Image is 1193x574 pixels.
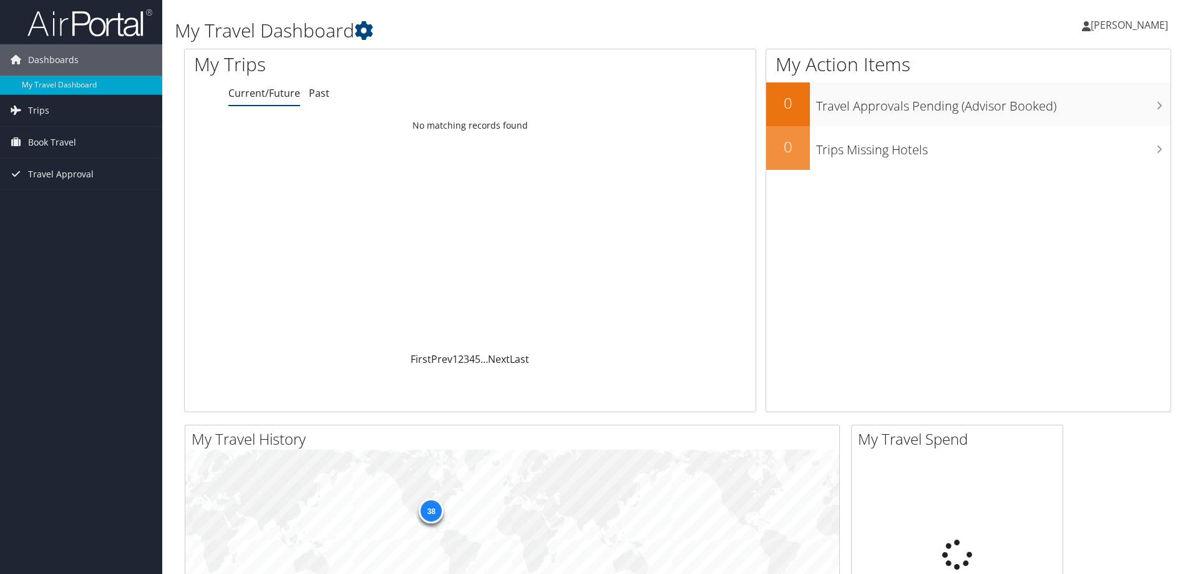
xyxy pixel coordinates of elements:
[816,135,1171,159] h3: Trips Missing Hotels
[431,352,452,366] a: Prev
[28,127,76,158] span: Book Travel
[28,159,94,190] span: Travel Approval
[475,352,480,366] a: 5
[488,352,510,366] a: Next
[858,428,1063,450] h2: My Travel Spend
[816,91,1171,115] h3: Travel Approvals Pending (Advisor Booked)
[194,51,509,77] h1: My Trips
[28,44,79,76] span: Dashboards
[766,92,810,114] h2: 0
[766,51,1171,77] h1: My Action Items
[175,17,845,44] h1: My Travel Dashboard
[458,352,464,366] a: 2
[464,352,469,366] a: 3
[228,86,300,100] a: Current/Future
[1091,18,1168,32] span: [PERSON_NAME]
[452,352,458,366] a: 1
[27,8,152,37] img: airportal-logo.png
[419,498,444,523] div: 38
[1082,6,1181,44] a: [PERSON_NAME]
[411,352,431,366] a: First
[510,352,529,366] a: Last
[192,428,839,450] h2: My Travel History
[309,86,329,100] a: Past
[469,352,475,366] a: 4
[480,352,488,366] span: …
[766,136,810,157] h2: 0
[766,82,1171,126] a: 0Travel Approvals Pending (Advisor Booked)
[28,95,49,126] span: Trips
[185,114,756,137] td: No matching records found
[766,126,1171,170] a: 0Trips Missing Hotels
